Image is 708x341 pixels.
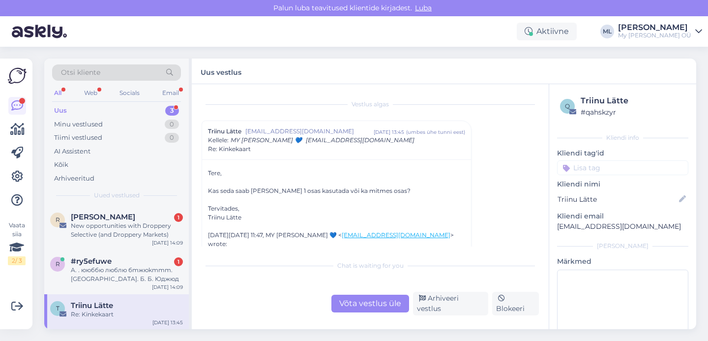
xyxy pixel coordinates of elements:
[581,95,685,107] div: Triinu Lätte
[54,160,68,170] div: Kõik
[517,23,577,40] div: Aktiivne
[557,242,688,250] div: [PERSON_NAME]
[208,186,465,195] div: Kas seda saab [PERSON_NAME] 1 osas kasutada või ka mitmes osas?
[174,257,183,266] div: 1
[202,100,539,109] div: Vestlus algas
[557,256,688,267] p: Märkmed
[71,213,135,221] span: Raphael Willems
[54,106,67,116] div: Uus
[342,231,450,239] a: [EMAIL_ADDRESS][DOMAIN_NAME]
[54,174,94,184] div: Arhiveeritud
[54,147,90,156] div: AI Assistent
[208,136,229,144] span: Kellele :
[374,128,404,136] div: [DATE] 13:45
[71,301,113,310] span: Triinu Lätte
[306,136,414,144] span: [EMAIL_ADDRESS][DOMAIN_NAME]
[331,295,409,312] div: Võta vestlus üle
[56,260,60,268] span: r
[492,292,539,315] div: Blokeeri
[165,106,179,116] div: 3
[152,283,183,291] div: [DATE] 14:09
[600,25,614,38] div: ML
[558,194,677,205] input: Lisa nimi
[56,305,59,312] span: T
[245,127,374,136] span: [EMAIL_ADDRESS][DOMAIN_NAME]
[165,120,179,129] div: 0
[565,102,570,110] span: q
[8,66,27,85] img: Askly Logo
[56,216,60,223] span: R
[160,87,181,99] div: Email
[208,231,465,248] div: [DATE][DATE] 11:47, MY [PERSON_NAME] 💙 < > wrote:
[208,204,465,213] div: Tervitades,
[202,261,539,270] div: Chat is waiting for you
[165,133,179,143] div: 0
[231,136,302,144] span: MY [PERSON_NAME] 💙
[557,133,688,142] div: Kliendi info
[82,87,99,99] div: Web
[557,221,688,232] p: [EMAIL_ADDRESS][DOMAIN_NAME]
[406,128,465,136] div: ( umbes ühe tunni eest )
[618,24,691,31] div: [PERSON_NAME]
[8,256,26,265] div: 2 / 3
[208,145,251,154] span: Re: Kinkekaart
[174,213,183,222] div: 1
[201,64,241,78] label: Uus vestlus
[61,67,100,78] span: Otsi kliente
[54,133,102,143] div: Tiimi vestlused
[152,239,183,247] div: [DATE] 14:09
[581,107,685,118] div: # qahskzyr
[71,310,183,319] div: Re: Kinkekaart
[208,213,465,222] div: Triinu Lätte
[71,221,183,239] div: New opportunities with Droppery Selective (and Droppery Markets)
[71,266,183,283] div: A. . ююббю люблю бmжюkmmm. [GEOGRAPHIC_DATA]. Б. Б. Юджюд
[94,191,140,200] span: Uued vestlused
[557,160,688,175] input: Lisa tag
[618,31,691,39] div: My [PERSON_NAME] OÜ
[413,292,488,315] div: Arhiveeri vestlus
[557,179,688,189] p: Kliendi nimi
[71,257,112,266] span: #ry5efuwe
[152,319,183,326] div: [DATE] 13:45
[52,87,63,99] div: All
[412,3,435,12] span: Luba
[118,87,142,99] div: Socials
[557,148,688,158] p: Kliendi tag'id
[208,127,241,136] span: Triinu Lätte
[54,120,103,129] div: Minu vestlused
[208,169,465,178] div: Tere,
[8,221,26,265] div: Vaata siia
[557,211,688,221] p: Kliendi email
[618,24,702,39] a: [PERSON_NAME]My [PERSON_NAME] OÜ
